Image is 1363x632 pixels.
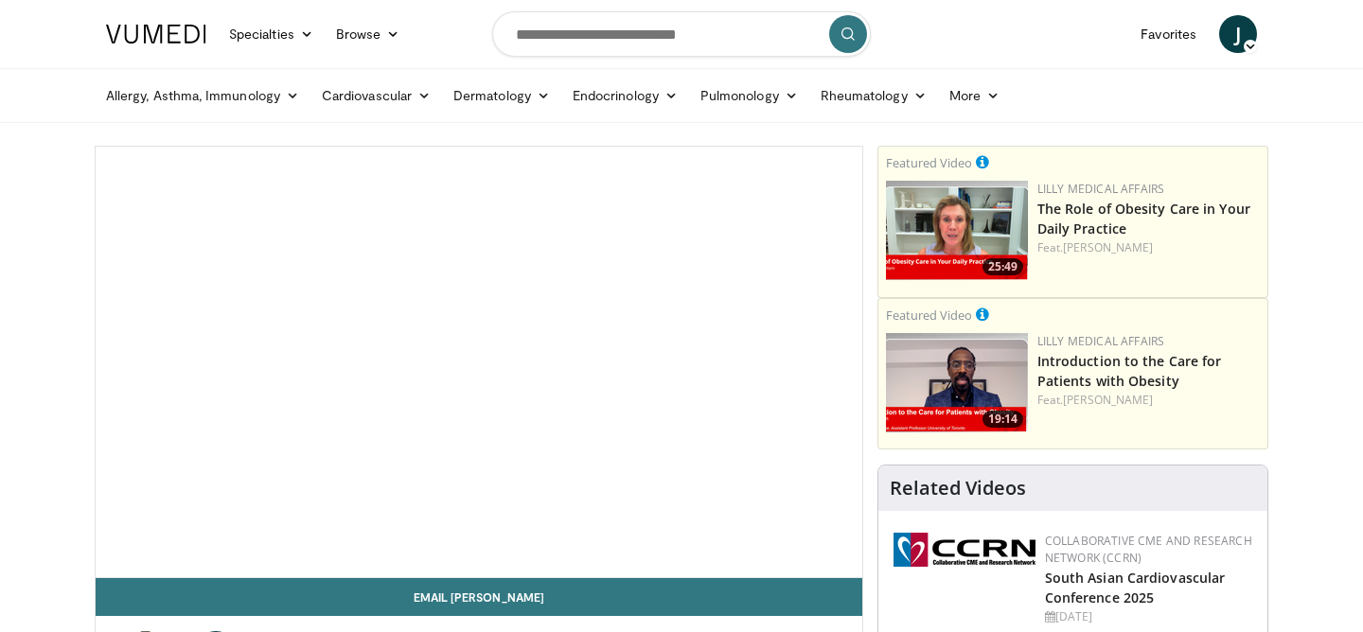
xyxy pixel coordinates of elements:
[1037,333,1165,349] a: Lilly Medical Affairs
[938,77,1011,114] a: More
[886,181,1028,280] a: 25:49
[1037,392,1260,409] div: Feat.
[1063,239,1153,255] a: [PERSON_NAME]
[886,154,972,171] small: Featured Video
[1037,352,1222,390] a: Introduction to the Care for Patients with Obesity
[982,411,1023,428] span: 19:14
[890,477,1026,500] h4: Related Videos
[1037,239,1260,256] div: Feat.
[96,578,862,616] a: Email [PERSON_NAME]
[218,15,325,53] a: Specialties
[689,77,809,114] a: Pulmonology
[1045,608,1252,625] div: [DATE]
[809,77,938,114] a: Rheumatology
[886,307,972,324] small: Featured Video
[886,181,1028,280] img: e1208b6b-349f-4914-9dd7-f97803bdbf1d.png.150x105_q85_crop-smart_upscale.png
[886,333,1028,432] img: acc2e291-ced4-4dd5-b17b-d06994da28f3.png.150x105_q85_crop-smart_upscale.png
[1219,15,1257,53] a: J
[1063,392,1153,408] a: [PERSON_NAME]
[561,77,689,114] a: Endocrinology
[1037,200,1250,237] a: The Role of Obesity Care in Your Daily Practice
[1045,569,1226,606] a: South Asian Cardiovascular Conference 2025
[96,147,862,578] video-js: Video Player
[492,11,871,57] input: Search topics, interventions
[325,15,412,53] a: Browse
[442,77,561,114] a: Dermatology
[1129,15,1208,53] a: Favorites
[982,258,1023,275] span: 25:49
[310,77,442,114] a: Cardiovascular
[1045,533,1252,566] a: Collaborative CME and Research Network (CCRN)
[894,533,1036,567] img: a04ee3ba-8487-4636-b0fb-5e8d268f3737.png.150x105_q85_autocrop_double_scale_upscale_version-0.2.png
[106,25,206,44] img: VuMedi Logo
[886,333,1028,432] a: 19:14
[95,77,310,114] a: Allergy, Asthma, Immunology
[1037,181,1165,197] a: Lilly Medical Affairs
